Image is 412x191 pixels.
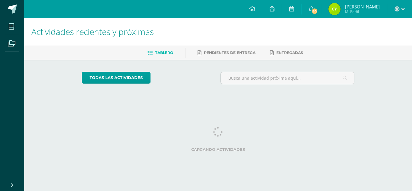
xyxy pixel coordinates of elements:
span: Entregadas [276,50,303,55]
span: [PERSON_NAME] [345,4,380,10]
input: Busca una actividad próxima aquí... [221,72,354,84]
span: Actividades recientes y próximas [31,26,154,37]
a: todas las Actividades [82,72,151,84]
span: 80 [311,8,318,14]
a: Entregadas [270,48,303,58]
span: Pendientes de entrega [204,50,255,55]
label: Cargando actividades [82,147,355,152]
a: Tablero [147,48,173,58]
a: Pendientes de entrega [198,48,255,58]
img: 9221ccec0b9c13a6522550b27c560307.png [328,3,341,15]
span: Mi Perfil [345,9,380,14]
span: Tablero [155,50,173,55]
